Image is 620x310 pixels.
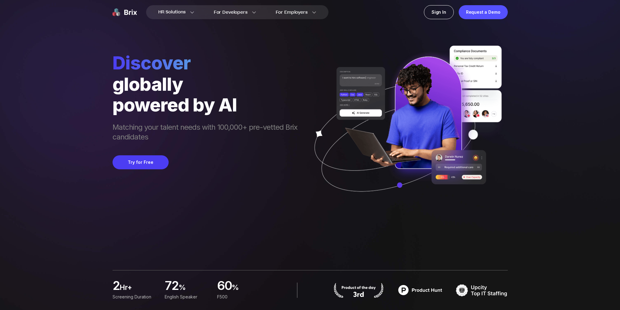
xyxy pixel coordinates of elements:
[276,9,308,16] span: For Employers
[459,5,508,19] a: Request a Demo
[424,5,454,19] a: Sign In
[158,7,186,17] span: HR Solutions
[217,294,262,300] div: F500
[456,283,508,298] img: TOP IT STAFFING
[303,46,508,210] img: ai generate
[120,283,157,295] span: hr+
[113,52,303,74] span: Discover
[217,280,232,292] span: 60
[394,283,446,298] img: product hunt badge
[232,283,262,295] span: %
[113,74,303,94] div: globally
[113,294,157,300] div: Screening duration
[165,294,210,300] div: English Speaker
[113,280,120,292] span: 2
[165,280,179,292] span: 72
[113,155,169,169] button: Try for Free
[333,283,385,298] img: product hunt badge
[214,9,248,16] span: For Developers
[113,94,303,115] div: powered by AI
[113,122,303,143] span: Matching your talent needs with 100,000+ pre-vetted Brix candidates
[179,283,210,295] span: %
